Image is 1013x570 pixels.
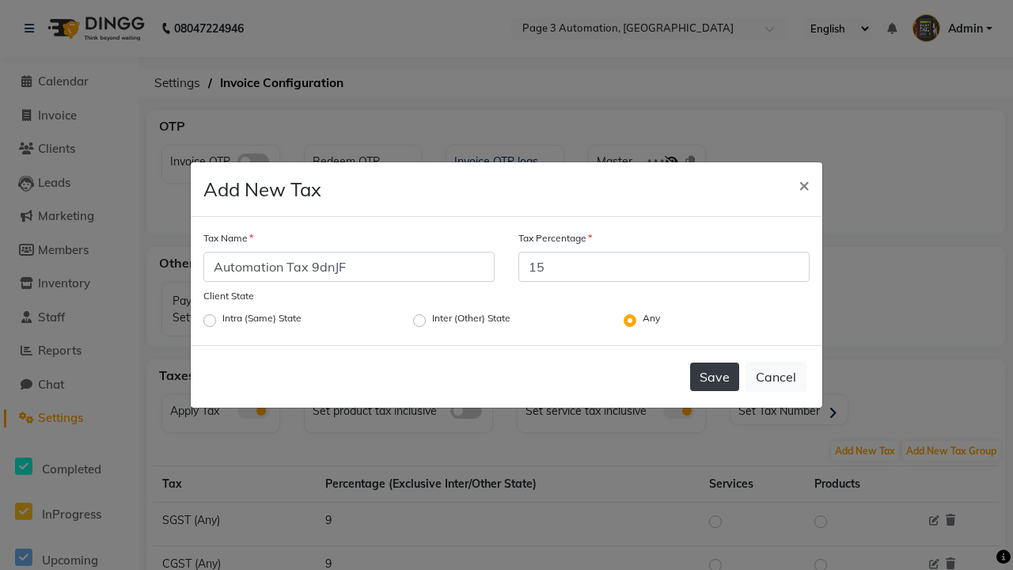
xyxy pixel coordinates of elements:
[222,311,302,330] label: Intra (Same) State
[746,362,806,392] button: Cancel
[643,311,660,330] label: Any
[786,162,822,207] button: Close
[518,231,592,245] label: Tax Percentage
[203,231,253,245] label: Tax Name
[203,175,321,203] h4: Add New Tax
[203,289,254,303] label: Client State
[799,173,810,196] span: ×
[690,363,739,391] button: Save
[432,311,510,330] label: Inter (Other) State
